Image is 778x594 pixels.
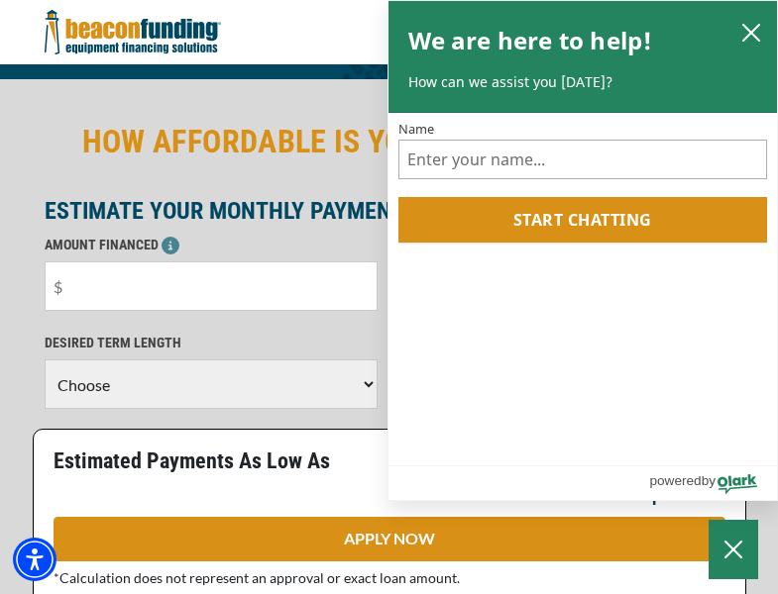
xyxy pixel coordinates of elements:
button: Start chatting [398,197,768,243]
span: by [702,468,716,493]
h2: HOW AFFORDABLE IS YOUR NEXT TOW TRUCK? [45,119,734,164]
input: Name [398,140,768,179]
p: Estimated Payments As Low As [54,449,378,473]
button: Close Chatbox [709,520,758,579]
span: *Calculation does not represent an approval or exact loan amount. [54,569,460,586]
label: Name [398,123,768,136]
p: ESTIMATE YOUR MONTHLY PAYMENT [45,199,734,223]
p: DESIRED TERM LENGTH [45,331,378,354]
div: Accessibility Menu [13,538,56,581]
a: Powered by Olark [649,466,777,500]
p: AMOUNT FINANCED [45,233,378,256]
input: $ [45,261,378,311]
p: How can we assist you [DATE]? [408,72,758,92]
button: close chatbox [735,18,767,46]
h2: We are here to help! [408,21,653,60]
a: APPLY NOW [54,517,725,561]
span: powered [649,468,701,493]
